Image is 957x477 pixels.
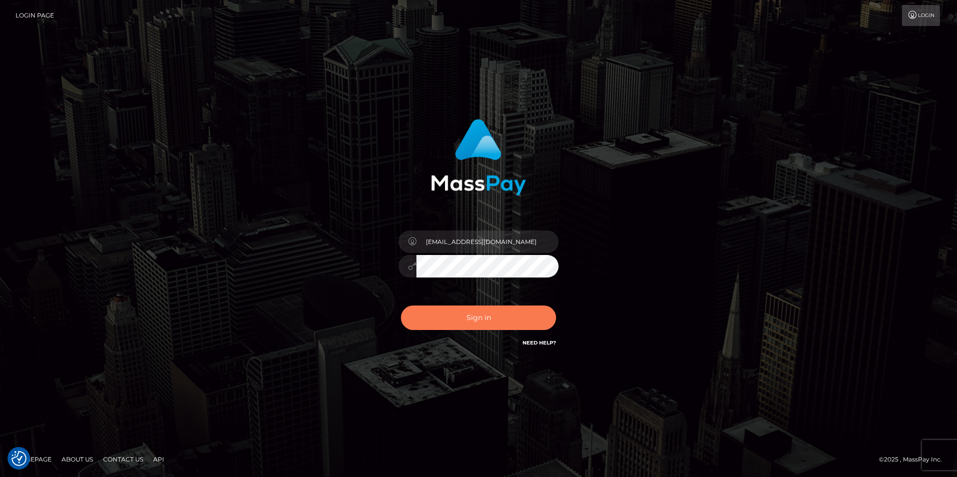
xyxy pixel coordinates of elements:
[879,454,949,465] div: © 2025 , MassPay Inc.
[12,451,27,466] button: Consent Preferences
[902,5,940,26] a: Login
[11,451,56,467] a: Homepage
[149,451,168,467] a: API
[99,451,147,467] a: Contact Us
[416,230,559,253] input: Username...
[16,5,54,26] a: Login Page
[12,451,27,466] img: Revisit consent button
[58,451,97,467] a: About Us
[401,305,556,330] button: Sign in
[523,339,556,346] a: Need Help?
[431,119,526,195] img: MassPay Login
